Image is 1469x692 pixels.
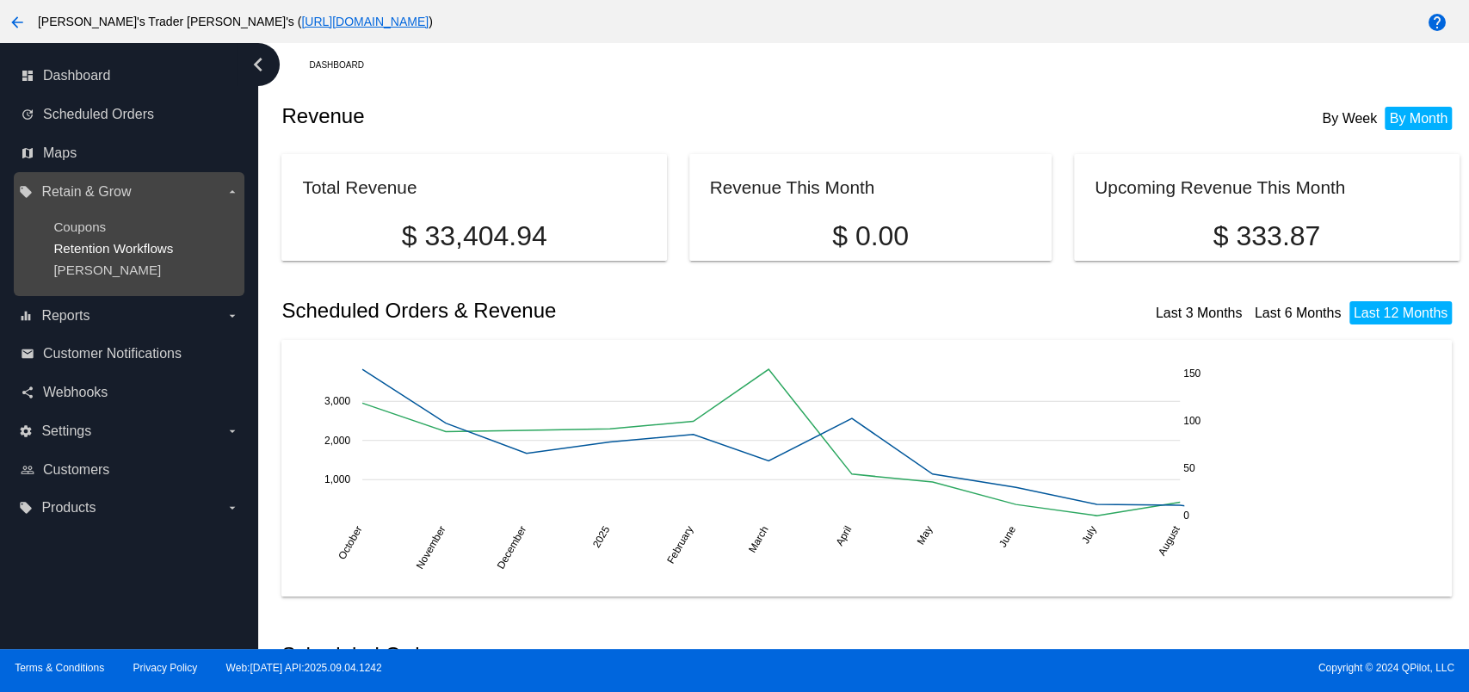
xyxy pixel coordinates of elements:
[336,523,365,561] text: October
[21,146,34,160] i: map
[225,185,239,199] i: arrow_drop_down
[19,185,33,199] i: local_offer
[1255,306,1342,320] a: Last 6 Months
[225,501,239,515] i: arrow_drop_down
[43,462,109,478] span: Customers
[750,662,1454,674] span: Copyright © 2024 QPilot, LLC
[43,346,182,361] span: Customer Notifications
[53,263,161,277] a: [PERSON_NAME]
[43,68,110,83] span: Dashboard
[21,101,239,128] a: update Scheduled Orders
[1183,462,1195,474] text: 50
[1318,107,1381,130] li: By Week
[21,463,34,477] i: people_outline
[21,347,34,361] i: email
[1183,415,1201,427] text: 100
[1183,368,1201,380] text: 150
[302,177,417,197] h2: Total Revenue
[21,386,34,399] i: share
[7,12,28,33] mat-icon: arrow_back
[324,395,350,407] text: 3,000
[1156,306,1243,320] a: Last 3 Months
[710,177,875,197] h2: Revenue This Month
[1385,107,1452,130] li: By Month
[21,62,239,90] a: dashboard Dashboard
[281,643,870,667] h2: Scheduled Orders
[19,424,33,438] i: settings
[495,523,529,571] text: December
[41,500,96,516] span: Products
[414,523,448,571] text: November
[1156,523,1182,558] text: August
[21,69,34,83] i: dashboard
[309,52,379,78] a: Dashboard
[41,423,91,439] span: Settings
[133,662,198,674] a: Privacy Policy
[38,15,433,28] span: [PERSON_NAME]'s Trader [PERSON_NAME]'s ( )
[746,523,771,554] text: March
[1095,220,1438,252] p: $ 333.87
[21,108,34,121] i: update
[21,379,239,406] a: share Webhooks
[1079,523,1099,545] text: July
[19,501,33,515] i: local_offer
[41,184,131,200] span: Retain & Grow
[21,139,239,167] a: map Maps
[281,104,870,128] h2: Revenue
[1183,509,1189,521] text: 0
[21,456,239,484] a: people_outline Customers
[997,523,1018,549] text: June
[15,662,104,674] a: Terms & Conditions
[19,309,33,323] i: equalizer
[281,299,870,323] h2: Scheduled Orders & Revenue
[1095,177,1345,197] h2: Upcoming Revenue This Month
[302,220,645,252] p: $ 33,404.94
[225,309,239,323] i: arrow_drop_down
[324,434,350,446] text: 2,000
[43,145,77,161] span: Maps
[590,523,613,549] text: 2025
[324,473,350,485] text: 1,000
[710,220,1032,252] p: $ 0.00
[43,385,108,400] span: Webhooks
[21,340,239,368] a: email Customer Notifications
[53,241,173,256] a: Retention Workflows
[43,107,154,122] span: Scheduled Orders
[225,424,239,438] i: arrow_drop_down
[1354,306,1447,320] a: Last 12 Months
[53,219,106,234] a: Coupons
[41,308,89,324] span: Reports
[664,523,695,565] text: February
[834,523,855,547] text: April
[244,51,272,78] i: chevron_left
[1427,12,1447,33] mat-icon: help
[301,15,429,28] a: [URL][DOMAIN_NAME]
[226,662,382,674] a: Web:[DATE] API:2025.09.04.1242
[915,523,935,547] text: May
